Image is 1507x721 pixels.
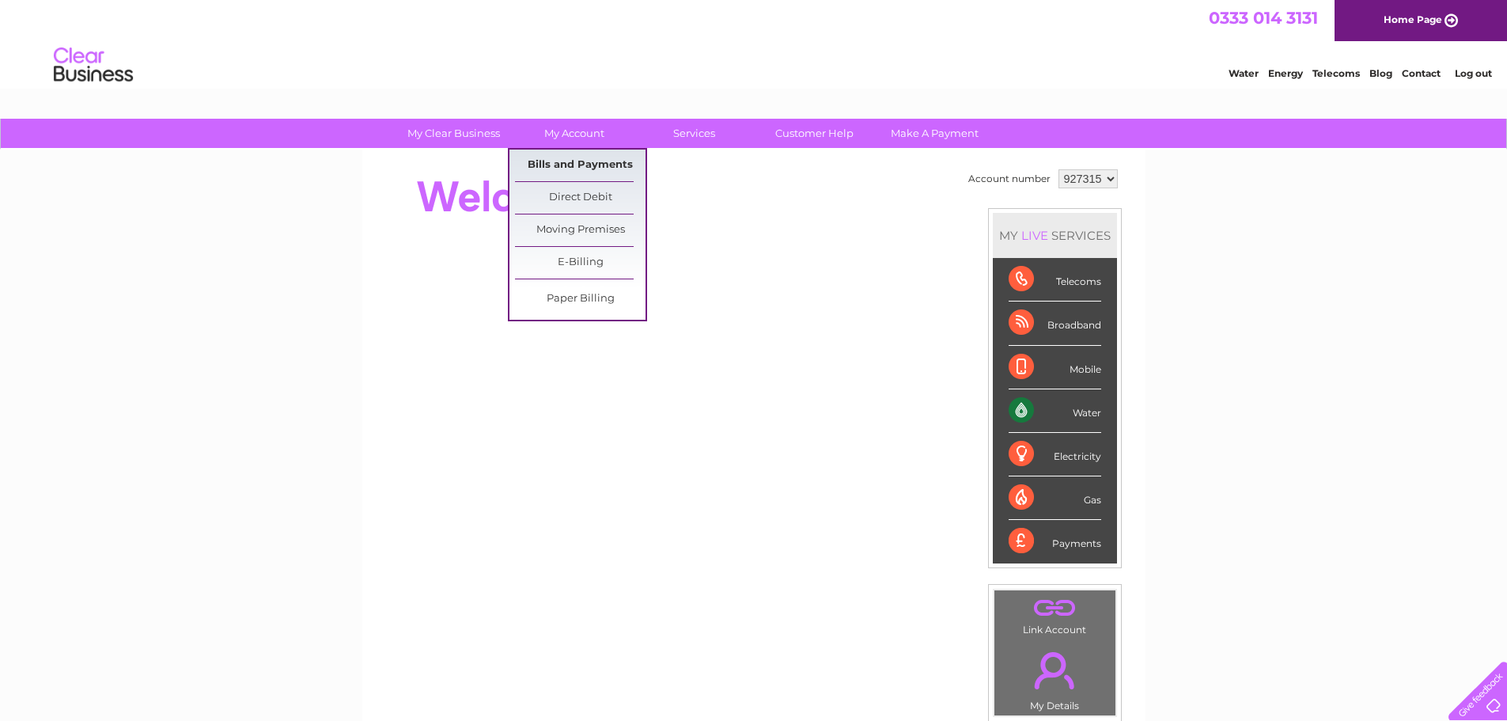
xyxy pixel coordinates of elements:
[994,639,1116,716] td: My Details
[964,165,1055,192] td: Account number
[381,9,1128,77] div: Clear Business is a trading name of Verastar Limited (registered in [GEOGRAPHIC_DATA] No. 3667643...
[1009,433,1101,476] div: Electricity
[869,119,1000,148] a: Make A Payment
[1009,476,1101,520] div: Gas
[998,643,1111,698] a: .
[749,119,880,148] a: Customer Help
[509,119,639,148] a: My Account
[515,247,646,279] a: E-Billing
[1009,520,1101,563] div: Payments
[515,214,646,246] a: Moving Premises
[1455,67,1492,79] a: Log out
[994,590,1116,639] td: Link Account
[1009,258,1101,302] div: Telecoms
[1209,8,1318,28] a: 0333 014 3131
[515,150,646,181] a: Bills and Payments
[1229,67,1259,79] a: Water
[1369,67,1392,79] a: Blog
[1009,302,1101,345] div: Broadband
[998,594,1111,622] a: .
[515,182,646,214] a: Direct Debit
[1268,67,1303,79] a: Energy
[1009,389,1101,433] div: Water
[53,41,134,89] img: logo.png
[1018,228,1051,243] div: LIVE
[1009,346,1101,389] div: Mobile
[515,283,646,315] a: Paper Billing
[1402,67,1441,79] a: Contact
[1312,67,1360,79] a: Telecoms
[993,213,1117,258] div: MY SERVICES
[388,119,519,148] a: My Clear Business
[629,119,759,148] a: Services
